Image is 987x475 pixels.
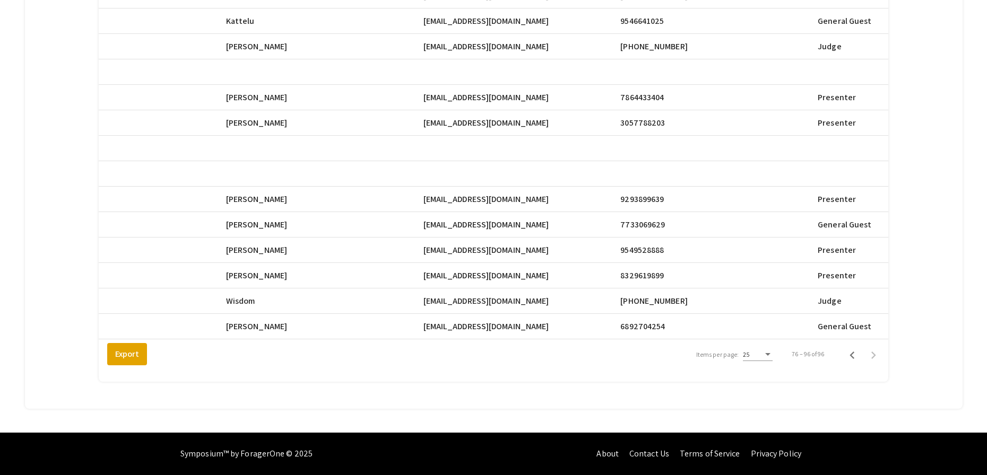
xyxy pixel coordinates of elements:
a: About [596,448,619,459]
span: General Guest [818,320,871,333]
span: Presenter [818,117,856,129]
span: [EMAIL_ADDRESS][DOMAIN_NAME] [423,91,549,104]
mat-select: Items per page: [743,351,773,358]
iframe: Chat [8,427,45,467]
span: [PERSON_NAME] [226,244,287,257]
span: [PERSON_NAME] [226,193,287,206]
span: Judge [818,295,842,307]
span: [EMAIL_ADDRESS][DOMAIN_NAME] [423,295,549,307]
span: [EMAIL_ADDRESS][DOMAIN_NAME] [423,269,549,282]
span: General Guest [818,218,871,231]
span: 7733069629 [620,218,665,231]
span: [PERSON_NAME] [226,117,287,129]
span: 6892704254 [620,320,665,333]
span: [EMAIL_ADDRESS][DOMAIN_NAME] [423,40,549,53]
span: Presenter [818,244,856,257]
span: [EMAIL_ADDRESS][DOMAIN_NAME] [423,218,549,231]
span: [PERSON_NAME] [226,91,287,104]
span: [EMAIL_ADDRESS][DOMAIN_NAME] [423,117,549,129]
div: Symposium™ by ForagerOne © 2025 [180,433,313,475]
span: [PHONE_NUMBER] [620,295,687,307]
button: Previous page [842,344,863,365]
span: Kattelu [226,15,255,28]
span: 3057788203 [620,117,665,129]
a: Terms of Service [680,448,740,459]
a: Privacy Policy [751,448,801,459]
span: [EMAIL_ADDRESS][DOMAIN_NAME] [423,244,549,257]
div: Items per page: [696,350,739,359]
div: 76 – 96 of 96 [792,349,824,359]
a: Contact Us [629,448,669,459]
span: General Guest [818,15,871,28]
span: 25 [743,350,750,358]
span: [PERSON_NAME] [226,269,287,282]
span: 9549528888 [620,244,664,257]
span: [EMAIL_ADDRESS][DOMAIN_NAME] [423,320,549,333]
span: [PERSON_NAME] [226,218,287,231]
span: Presenter [818,91,856,104]
span: [EMAIL_ADDRESS][DOMAIN_NAME] [423,193,549,206]
span: [EMAIL_ADDRESS][DOMAIN_NAME] [423,15,549,28]
button: Next page [863,344,884,365]
span: Judge [818,40,842,53]
span: 9546641025 [620,15,664,28]
span: Presenter [818,193,856,206]
button: Export [107,343,147,365]
span: Presenter [818,269,856,282]
span: 7864433404 [620,91,664,104]
span: Wisdom [226,295,255,307]
span: [PERSON_NAME] [226,40,287,53]
span: [PERSON_NAME] [226,320,287,333]
span: [PHONE_NUMBER] [620,40,687,53]
span: 9293899639 [620,193,664,206]
span: 8329619899 [620,269,664,282]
